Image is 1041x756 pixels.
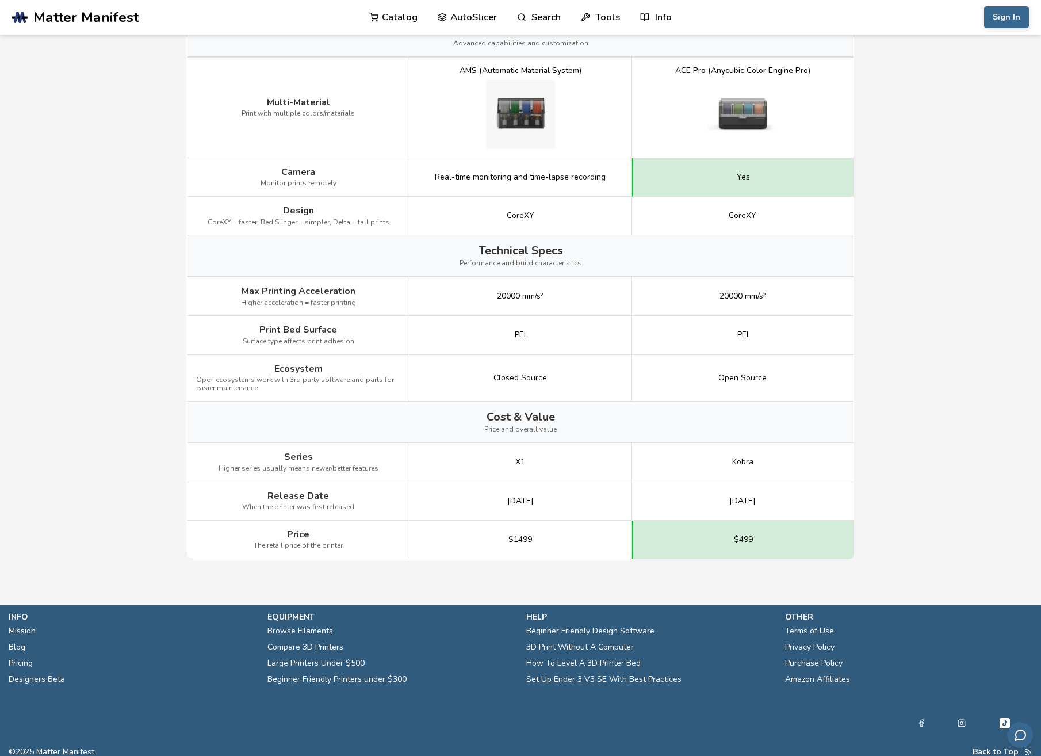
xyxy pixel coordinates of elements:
[708,80,777,149] img: Anycubic Kobra S1 multi-material system
[267,639,343,655] a: Compare 3D Printers
[242,503,354,511] span: When the printer was first released
[729,497,756,506] span: [DATE]
[515,457,525,467] span: X1
[917,716,925,730] a: Facebook
[254,542,343,550] span: The retail price of the printer
[526,655,641,671] a: How To Level A 3D Printer Bed
[487,410,555,423] span: Cost & Value
[515,330,526,339] span: PEI
[484,426,557,434] span: Price and overall value
[675,66,810,75] div: ACE Pro (Anycubic Color Engine Pro)
[9,671,65,688] a: Designers Beta
[958,716,966,730] a: Instagram
[281,167,315,177] span: Camera
[261,180,336,188] span: Monitor prints remotely
[242,286,355,296] span: Max Printing Acceleration
[785,623,834,639] a: Terms of Use
[718,373,767,383] span: Open Source
[508,535,532,544] span: $1499
[469,24,572,37] span: Advanced Features
[243,338,354,346] span: Surface type affects print adhesion
[785,671,850,688] a: Amazon Affiliates
[507,211,534,220] span: CoreXY
[486,80,555,149] img: Bambu Lab X1C multi-material system
[33,9,139,25] span: Matter Manifest
[785,639,835,655] a: Privacy Policy
[526,623,655,639] a: Beginner Friendly Design Software
[267,611,515,623] p: equipment
[287,529,309,540] span: Price
[267,491,329,501] span: Release Date
[208,219,389,227] span: CoreXY = faster, Bed Slinger = simpler, Delta = tall prints
[9,611,256,623] p: info
[9,623,36,639] a: Mission
[734,535,753,544] span: $499
[785,611,1032,623] p: other
[507,497,534,506] span: [DATE]
[267,671,407,688] a: Beginner Friendly Printers under $300
[998,716,1012,730] a: Tiktok
[1007,722,1033,748] button: Send feedback via email
[526,611,774,623] p: help
[9,639,25,655] a: Blog
[284,452,313,462] span: Series
[460,259,581,268] span: Performance and build characteristics
[259,324,337,335] span: Print Bed Surface
[196,376,400,392] span: Open ecosystems work with 3rd party software and parts for easier maintenance
[737,330,748,339] span: PEI
[719,292,766,301] span: 20000 mm/s²
[241,299,356,307] span: Higher acceleration = faster printing
[283,205,314,216] span: Design
[526,671,682,688] a: Set Up Ender 3 V3 SE With Best Practices
[479,244,563,257] span: Technical Specs
[984,6,1029,28] button: Sign In
[267,655,365,671] a: Large Printers Under $500
[9,655,33,671] a: Pricing
[435,173,606,182] span: Real-time monitoring and time-lapse recording
[785,655,843,671] a: Purchase Policy
[267,623,333,639] a: Browse Filaments
[242,110,355,118] span: Print with multiple colors/materials
[737,173,750,182] span: Yes
[526,639,634,655] a: 3D Print Without A Computer
[274,364,323,374] span: Ecosystem
[729,211,756,220] span: CoreXY
[460,66,581,75] div: AMS (Automatic Material System)
[497,292,544,301] span: 20000 mm/s²
[732,457,753,467] span: Kobra
[219,465,378,473] span: Higher series usually means newer/better features
[267,97,330,108] span: Multi-Material
[493,373,547,383] span: Closed Source
[453,40,588,48] span: Advanced capabilities and customization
